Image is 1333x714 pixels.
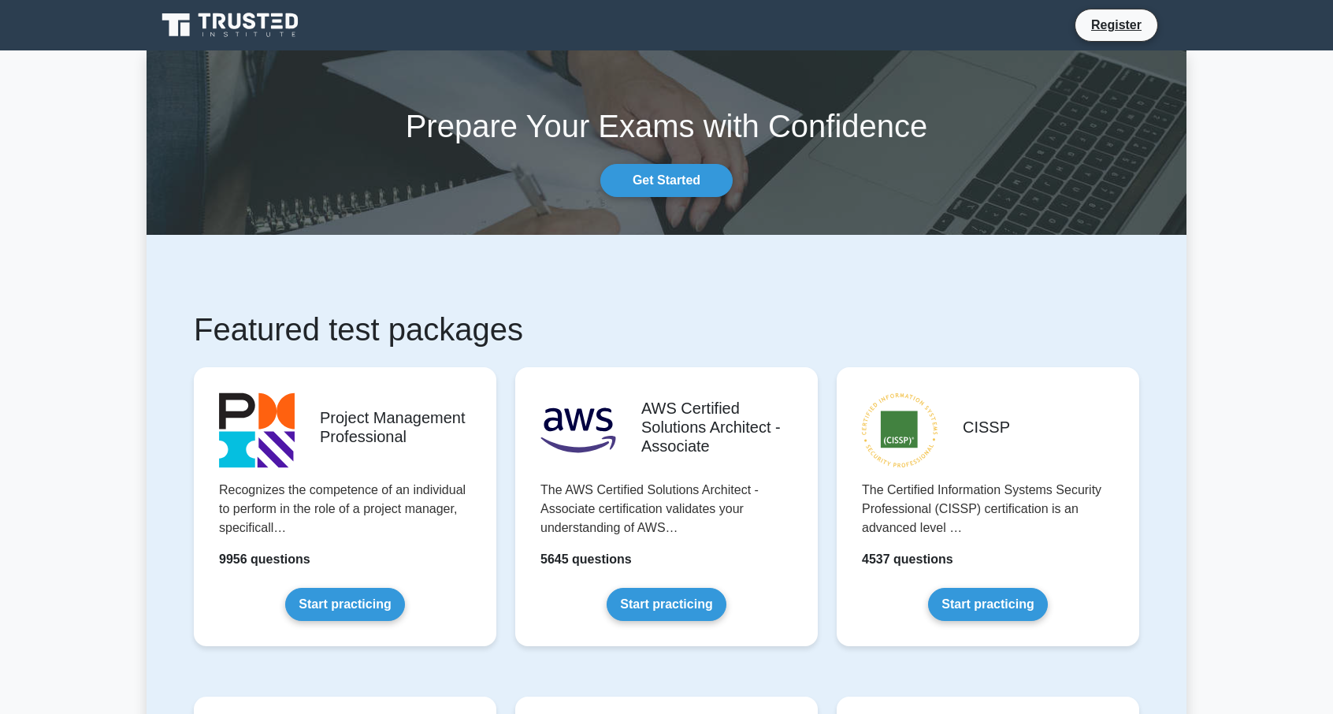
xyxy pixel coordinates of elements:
a: Get Started [600,164,733,197]
h1: Featured test packages [194,311,1139,348]
a: Start practicing [607,588,726,621]
a: Start practicing [285,588,404,621]
a: Start practicing [928,588,1047,621]
a: Register [1082,15,1151,35]
h1: Prepare Your Exams with Confidence [147,107,1186,145]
